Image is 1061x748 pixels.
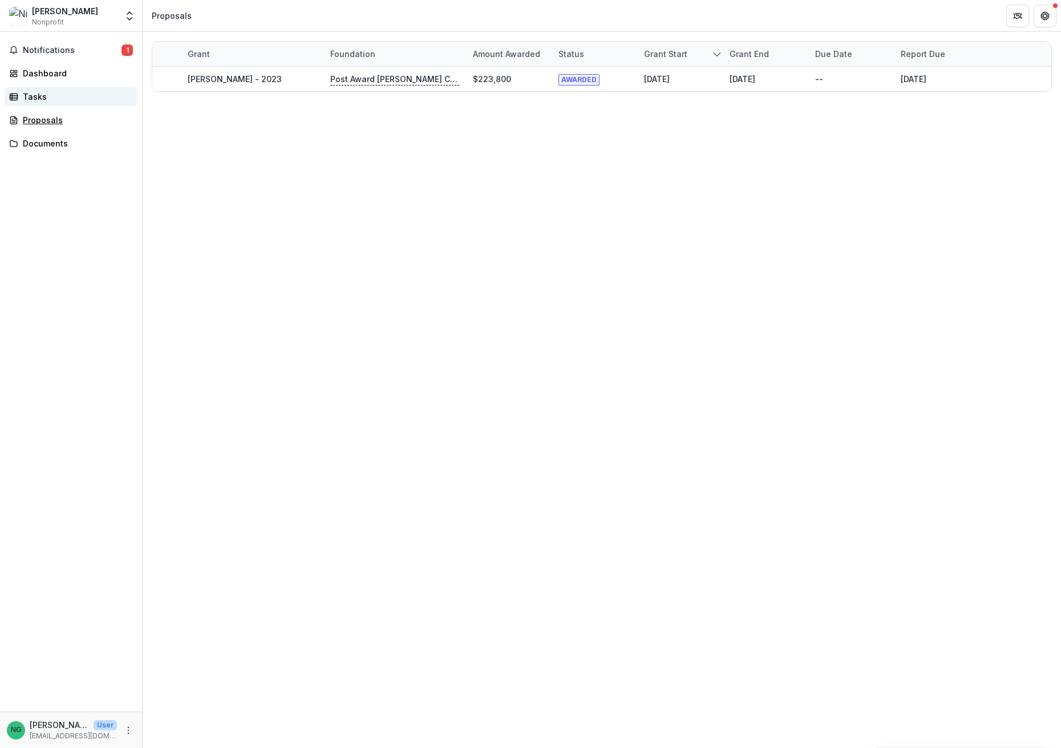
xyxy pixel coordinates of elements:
[330,73,459,86] p: Post Award [PERSON_NAME] Childs Memorial Fund
[11,726,22,734] div: Nitsan Goldstein
[9,7,27,25] img: Nitsan Goldstein
[122,44,133,56] span: 1
[808,42,894,66] div: Due Date
[894,42,979,66] div: Report Due
[552,42,637,66] div: Status
[894,48,952,60] div: Report Due
[23,46,122,55] span: Notifications
[808,48,859,60] div: Due Date
[23,137,128,149] div: Documents
[181,48,217,60] div: Grant
[730,73,755,85] div: [DATE]
[723,42,808,66] div: Grant end
[466,48,547,60] div: Amount awarded
[122,723,135,737] button: More
[323,42,466,66] div: Foundation
[5,111,137,129] a: Proposals
[901,74,926,84] a: [DATE]
[23,114,128,126] div: Proposals
[32,17,64,27] span: Nonprofit
[637,42,723,66] div: Grant start
[466,42,552,66] div: Amount awarded
[181,42,323,66] div: Grant
[30,731,117,741] p: [EMAIL_ADDRESS][DOMAIN_NAME]
[552,48,591,60] div: Status
[32,5,98,17] div: [PERSON_NAME]
[188,74,282,84] a: [PERSON_NAME] - 2023
[558,74,600,86] span: AWARDED
[1006,5,1029,27] button: Partners
[5,64,137,83] a: Dashboard
[147,7,196,24] nav: breadcrumb
[815,73,823,85] div: --
[637,48,694,60] div: Grant start
[5,134,137,153] a: Documents
[323,48,382,60] div: Foundation
[644,73,670,85] div: [DATE]
[1034,5,1056,27] button: Get Help
[23,91,128,103] div: Tasks
[23,67,128,79] div: Dashboard
[712,50,722,59] svg: sorted descending
[5,87,137,106] a: Tasks
[5,41,137,59] button: Notifications1
[723,48,776,60] div: Grant end
[473,73,511,85] div: $223,800
[94,720,117,730] p: User
[152,10,192,22] div: Proposals
[30,719,89,731] p: [PERSON_NAME]
[122,5,137,27] button: Open entity switcher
